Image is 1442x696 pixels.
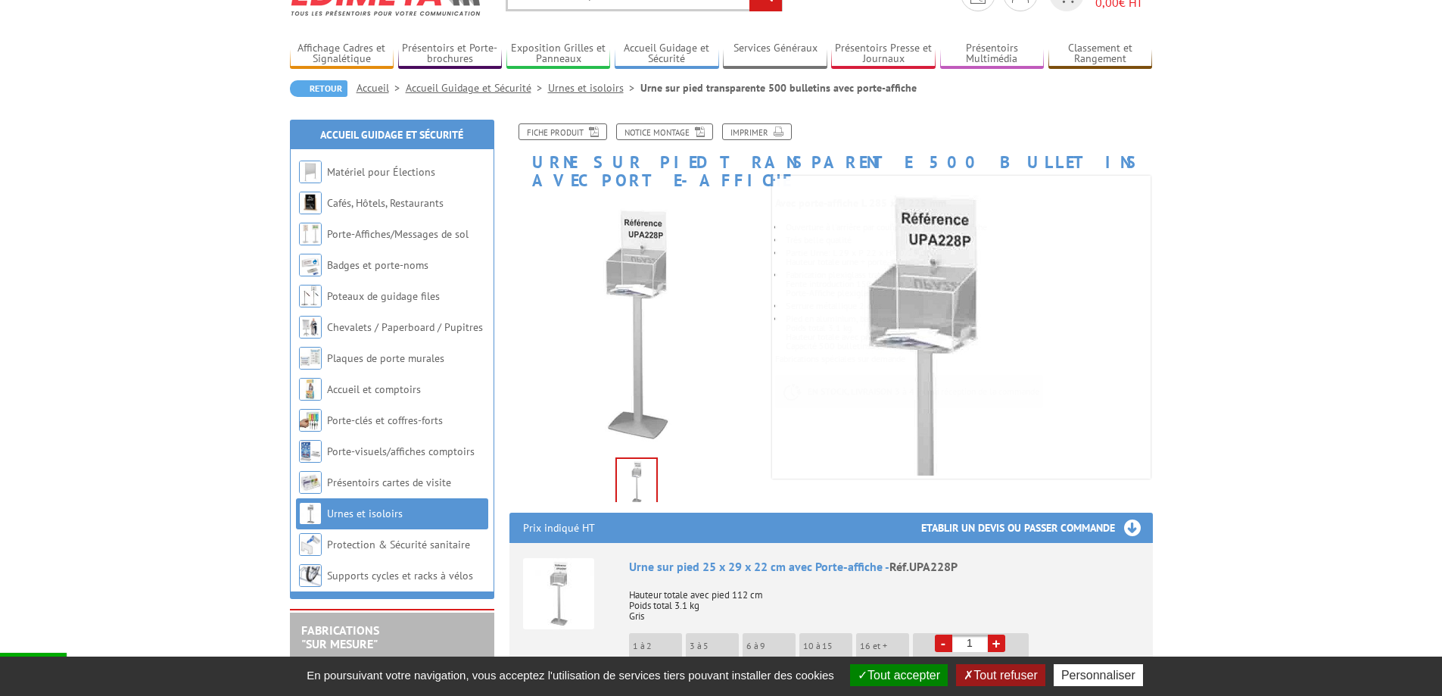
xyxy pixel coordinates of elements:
img: Accueil et comptoirs [299,378,322,401]
img: Porte-Affiches/Messages de sol [299,223,322,245]
a: Protection & Sécurité sanitaire [327,538,470,551]
a: Accueil et comptoirs [327,382,421,396]
button: Tout refuser [956,664,1045,686]
a: Chevalets / Paperboard / Pupitres [327,320,483,334]
a: Cafés, Hôtels, Restaurants [327,196,444,210]
a: Porte-visuels/affiches comptoirs [327,445,475,458]
p: 10 à 15 [803,641,852,651]
h3: Etablir un devis ou passer commande [921,513,1153,543]
a: Présentoirs Multimédia [940,42,1045,67]
img: urnes_et_isoloirs_upa228p.jpg [696,173,1151,627]
a: Supports cycles et racks à vélos [327,569,473,582]
p: 6 à 9 [746,641,796,651]
img: Urnes et isoloirs [299,502,322,525]
p: 1 à 2 [633,641,682,651]
a: Présentoirs cartes de visite [327,476,451,489]
a: Porte-clés et coffres-forts [327,414,443,427]
a: Présentoirs Presse et Journaux [831,42,936,67]
a: Urnes et isoloirs [327,507,403,520]
img: urnes_et_isoloirs_upa228p.jpg [509,197,765,452]
a: Plaques de porte murales [327,351,444,365]
a: Porte-Affiches/Messages de sol [327,227,469,241]
img: Chevalets / Paperboard / Pupitres [299,316,322,339]
a: Matériel pour Élections [327,165,435,179]
span: Réf.UPA228P [889,559,958,574]
a: Accueil [357,81,406,95]
div: Urne sur pied 25 x 29 x 22 cm avec Porte-affiche - [629,558,1139,576]
a: Affichage Cadres et Signalétique [290,42,394,67]
img: Plaques de porte murales [299,347,322,370]
li: Urne sur pied transparente 500 bulletins avec porte-affiche [640,80,917,95]
a: Services Généraux [723,42,827,67]
a: Urnes et isoloirs [548,81,640,95]
img: Supports cycles et racks à vélos [299,564,322,587]
img: Porte-visuels/affiches comptoirs [299,440,322,463]
img: Poteaux de guidage files [299,285,322,307]
p: Hauteur totale avec pied 112 cm Poids total 3.1 kg Gris [629,579,1139,622]
a: Fiche produit [519,123,607,140]
button: Tout accepter [850,664,948,686]
p: 3 à 5 [690,641,739,651]
p: 16 et + [860,641,909,651]
a: Accueil Guidage et Sécurité [406,81,548,95]
img: Cafés, Hôtels, Restaurants [299,192,322,214]
a: - [935,635,952,652]
a: FABRICATIONS"Sur Mesure" [301,623,379,651]
a: Présentoirs et Porte-brochures [398,42,503,67]
a: Exposition Grilles et Panneaux [506,42,611,67]
a: Badges et porte-noms [327,258,428,272]
img: Badges et porte-noms [299,254,322,276]
img: urnes_et_isoloirs_upa228p.jpg [617,459,656,506]
img: Porte-clés et coffres-forts [299,409,322,432]
a: Accueil Guidage et Sécurité [320,128,463,142]
img: Protection & Sécurité sanitaire [299,533,322,556]
img: Matériel pour Élections [299,161,322,183]
span: En poursuivant votre navigation, vous acceptez l'utilisation de services tiers pouvant installer ... [299,669,842,682]
a: Classement et Rangement [1048,42,1153,67]
p: Prix indiqué HT [523,513,595,543]
button: Personnaliser (fenêtre modale) [1054,664,1143,686]
a: + [988,635,1005,652]
img: Présentoirs cartes de visite [299,471,322,494]
sup: HT [1003,654,1013,665]
h1: Urne sur pied transparente 500 bulletins avec porte-affiche [498,123,1164,189]
a: Accueil Guidage et Sécurité [615,42,719,67]
a: Poteaux de guidage files [327,289,440,303]
a: Imprimer [722,123,792,140]
a: Retour [290,80,347,97]
a: Notice Montage [616,123,713,140]
img: Urne sur pied 25 x 29 x 22 cm avec Porte-affiche [523,558,594,629]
